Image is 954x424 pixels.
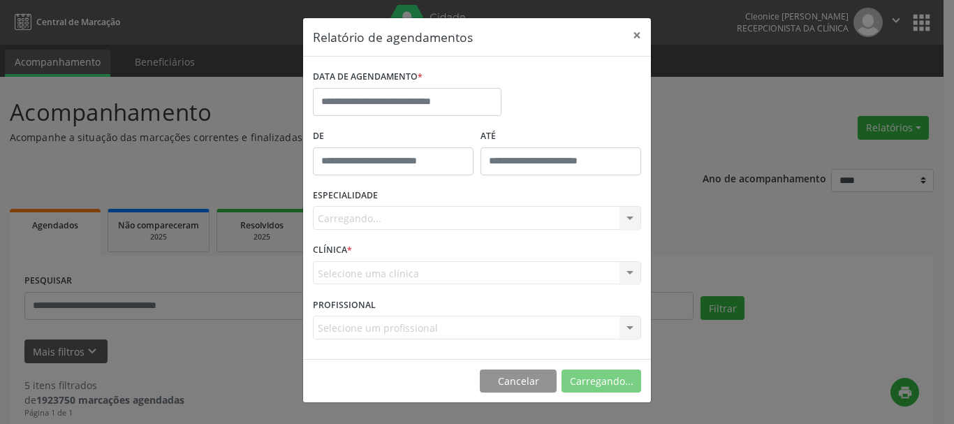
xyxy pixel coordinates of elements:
button: Cancelar [480,370,557,393]
label: ESPECIALIDADE [313,185,378,207]
h5: Relatório de agendamentos [313,28,473,46]
label: DATA DE AGENDAMENTO [313,66,423,88]
label: De [313,126,474,147]
label: PROFISSIONAL [313,294,376,316]
label: CLÍNICA [313,240,352,261]
label: ATÉ [480,126,641,147]
button: Carregando... [562,370,641,393]
button: Close [623,18,651,52]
